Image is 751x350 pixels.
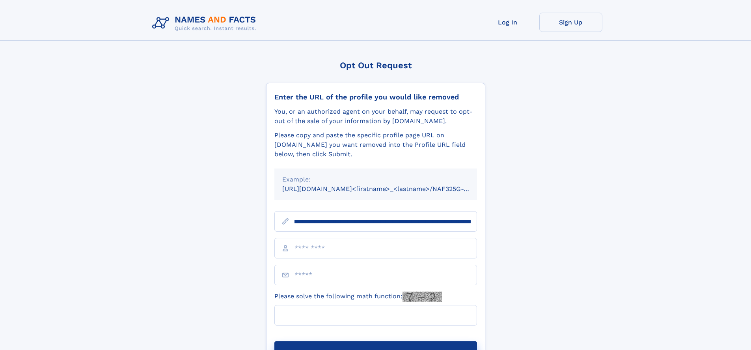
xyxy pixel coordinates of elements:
[274,107,477,126] div: You, or an authorized agent on your behalf, may request to opt-out of the sale of your informatio...
[274,93,477,101] div: Enter the URL of the profile you would like removed
[149,13,263,34] img: Logo Names and Facts
[476,13,539,32] a: Log In
[274,131,477,159] div: Please copy and paste the specific profile page URL on [DOMAIN_NAME] you want removed into the Pr...
[282,185,492,193] small: [URL][DOMAIN_NAME]<firstname>_<lastname>/NAF325G-xxxxxxxx
[274,292,442,302] label: Please solve the following math function:
[266,60,485,70] div: Opt Out Request
[282,175,469,184] div: Example:
[539,13,602,32] a: Sign Up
